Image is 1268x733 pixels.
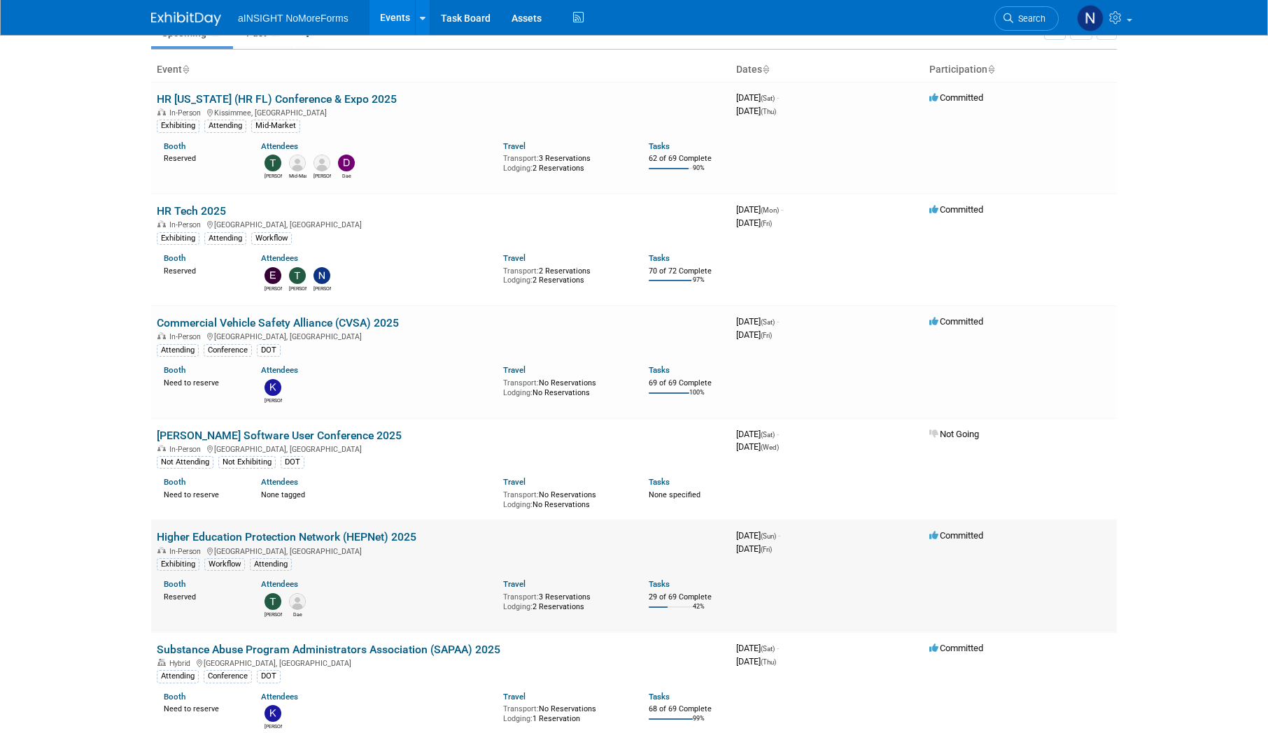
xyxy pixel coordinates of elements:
[338,171,355,180] div: Dae Kim
[157,558,199,571] div: Exhibiting
[157,218,725,229] div: [GEOGRAPHIC_DATA], [GEOGRAPHIC_DATA]
[157,232,199,245] div: Exhibiting
[157,344,199,357] div: Attending
[157,204,226,218] a: HR Tech 2025
[777,643,779,653] span: -
[157,657,725,668] div: [GEOGRAPHIC_DATA], [GEOGRAPHIC_DATA]
[736,218,772,228] span: [DATE]
[929,316,983,327] span: Committed
[503,490,539,499] span: Transport:
[503,579,526,589] a: Travel
[157,445,166,452] img: In-Person Event
[503,378,539,387] span: Transport:
[265,171,282,180] div: Teresa Papanicolaou
[503,488,628,509] div: No Reservations No Reservations
[503,164,533,173] span: Lodging:
[157,332,166,339] img: In-Person Event
[649,704,725,714] div: 68 of 69 Complete
[157,120,199,132] div: Exhibiting
[251,120,300,132] div: Mid-Market
[761,206,779,214] span: (Mon)
[503,714,533,723] span: Lodging:
[736,106,776,116] span: [DATE]
[281,456,304,469] div: DOT
[250,558,292,571] div: Attending
[169,445,205,454] span: In-Person
[761,532,776,540] span: (Sun)
[157,92,397,106] a: HR [US_STATE] (HR FL) Conference & Expo 2025
[736,543,772,554] span: [DATE]
[693,164,705,183] td: 90%
[261,365,298,375] a: Attendees
[503,154,539,163] span: Transport:
[261,579,298,589] a: Attendees
[289,155,306,171] img: Mid-Market
[503,704,539,713] span: Transport:
[693,603,705,622] td: 42%
[987,64,994,75] a: Sort by Participation Type
[257,344,281,357] div: DOT
[503,702,628,723] div: No Reservations 1 Reservation
[777,316,779,327] span: -
[736,530,780,541] span: [DATE]
[289,284,307,292] div: Teresa Papanicolaou
[929,530,983,541] span: Committed
[777,92,779,103] span: -
[1077,5,1104,31] img: Nichole Brown
[265,705,281,722] img: Kate Silvas
[736,441,779,452] span: [DATE]
[649,253,670,263] a: Tasks
[649,477,670,487] a: Tasks
[1013,13,1045,24] span: Search
[929,643,983,653] span: Committed
[778,530,780,541] span: -
[261,253,298,263] a: Attendees
[761,431,775,439] span: (Sat)
[157,316,399,329] a: Commercial Vehicle Safety Alliance (CVSA) 2025
[265,155,281,171] img: Teresa Papanicolaou
[736,204,783,215] span: [DATE]
[289,593,306,610] img: Dae Kim
[157,220,166,227] img: In-Person Event
[164,579,185,589] a: Booth
[204,232,246,245] div: Attending
[265,379,281,396] img: Kate Silvas
[761,645,775,653] span: (Sat)
[649,592,725,602] div: 29 of 69 Complete
[736,92,779,103] span: [DATE]
[257,670,281,683] div: DOT
[503,602,533,611] span: Lodging:
[503,590,628,611] div: 3 Reservations 2 Reservations
[503,388,533,397] span: Lodging:
[929,429,979,439] span: Not Going
[994,6,1059,31] a: Search
[164,253,185,263] a: Booth
[503,141,526,151] a: Travel
[204,558,245,571] div: Workflow
[289,171,307,180] div: Mid-Market
[151,58,731,82] th: Event
[736,316,779,327] span: [DATE]
[265,284,282,292] div: Eric Guimond
[251,232,292,245] div: Workflow
[761,220,772,227] span: (Fri)
[265,267,281,284] img: Eric Guimond
[731,58,924,82] th: Dates
[265,396,282,404] div: Kate Silvas
[157,659,166,666] img: Hybrid Event
[649,266,725,276] div: 70 of 72 Complete
[649,579,670,589] a: Tasks
[649,692,670,702] a: Tasks
[169,659,195,668] span: Hybrid
[503,477,526,487] a: Travel
[164,141,185,151] a: Booth
[503,592,539,602] span: Transport:
[314,267,330,284] img: Nichole Brown
[169,332,205,341] span: In-Person
[762,64,769,75] a: Sort by Start Date
[164,365,185,375] a: Booth
[761,108,776,115] span: (Thu)
[314,155,330,171] img: Ralph Inzana
[338,155,355,171] img: Dae Kim
[204,120,246,132] div: Attending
